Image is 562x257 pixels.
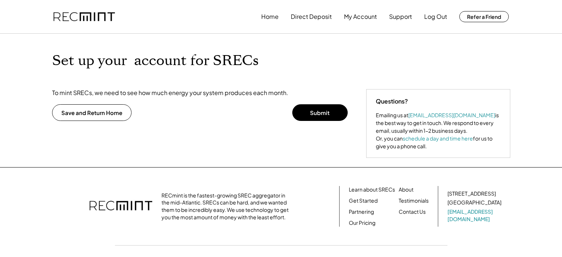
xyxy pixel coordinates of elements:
[376,97,408,106] div: Questions?
[349,208,374,216] a: Partnering
[389,9,412,24] button: Support
[447,199,501,206] div: [GEOGRAPHIC_DATA]
[403,135,473,142] a: schedule a day and time here
[424,9,447,24] button: Log Out
[349,186,395,193] a: Learn about SRECs
[52,52,355,70] h1: Set up your account for SRECs
[408,112,495,118] a: [EMAIL_ADDRESS][DOMAIN_NAME]
[292,104,348,121] button: Submit
[349,219,375,227] a: Our Pricing
[349,197,378,204] a: Get Started
[447,190,496,197] div: [STREET_ADDRESS]
[54,12,115,21] img: recmint-logotype%403x.png
[52,104,132,121] button: Save and Return Home
[161,192,293,221] div: RECmint is the fastest-growing SREC aggregator in the mid-Atlantic. SRECs can be hard, and we wan...
[376,111,501,150] div: Emailing us at is the best way to get in touch. We respond to every email, usually within 1-2 bus...
[447,208,503,223] a: [EMAIL_ADDRESS][DOMAIN_NAME]
[399,197,429,204] a: Testimonials
[52,89,288,97] div: To mint SRECs, we need to see how much energy your system produces each month.
[344,9,377,24] button: My Account
[89,193,152,219] img: recmint-logotype%403x.png
[261,9,279,24] button: Home
[459,11,509,22] button: Refer a Friend
[291,9,332,24] button: Direct Deposit
[399,186,413,193] a: About
[399,208,426,216] a: Contact Us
